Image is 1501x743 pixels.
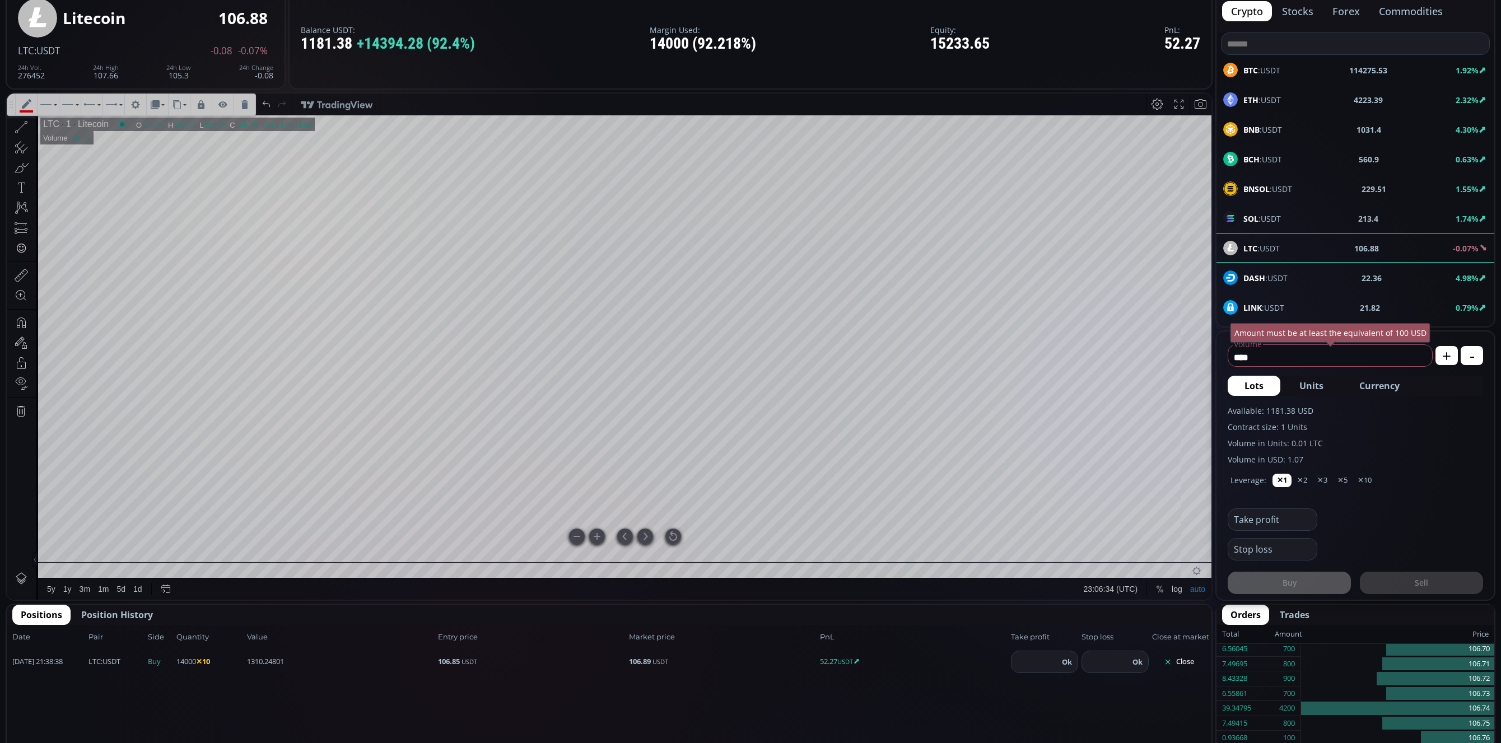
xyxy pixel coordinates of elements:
[1353,474,1376,487] button: ✕10
[73,491,83,500] div: 3m
[1279,701,1295,716] div: 4200
[40,491,49,500] div: 5y
[196,656,210,666] b: ✕10
[53,26,64,36] div: 1
[837,657,853,666] small: USDT
[93,64,119,80] div: 107.66
[176,656,244,667] span: 14000
[1461,346,1483,365] button: -
[1243,154,1260,165] b: BCH
[238,46,268,56] span: -0.07%
[1077,491,1131,500] span: 23:06:34 (UTC)
[18,44,34,57] span: LTC
[629,632,817,643] span: Market price
[930,35,990,53] div: 15233.65
[166,64,191,80] div: 105.3
[1228,454,1483,465] label: Volume in USD: 1.07
[254,27,305,36] div: +0.01 (+0.01%)
[118,1,139,22] div: Settings
[1456,154,1479,165] b: 0.63%
[110,491,119,500] div: 5d
[206,1,227,22] div: Hide
[91,491,102,500] div: 1m
[1271,605,1318,625] button: Trades
[1228,376,1280,396] button: Lots
[1165,491,1176,500] div: log
[18,64,45,80] div: 276452
[1301,686,1494,702] div: 106.73
[53,1,74,22] div: Style
[57,491,65,500] div: 1y
[31,1,52,22] div: Line tool width
[631,435,646,451] : Scroll to the Right
[36,40,60,49] div: Volume
[1333,474,1352,487] button: ✕5
[1243,183,1292,195] span: :USDT
[162,1,183,22] div: Clone, Copy
[1228,437,1483,449] label: Volume in Units: 0.01 LTC
[239,64,273,80] div: -0.08
[1283,686,1295,701] div: 700
[1011,632,1078,643] span: Take profit
[223,27,229,36] div: C
[1243,213,1258,224] b: SOL
[650,26,756,34] label: Margin Used:
[1228,421,1483,433] label: Contract size: 1 Units
[10,149,19,160] div: 
[930,26,990,34] label: Equity:
[1359,379,1400,392] span: Currency
[1301,671,1494,686] div: 106.72
[12,605,71,625] button: Positions
[1129,656,1146,668] button: Ok
[562,435,578,451] div: Zoom Out
[1301,716,1494,731] div: 106.75
[1299,379,1323,392] span: Units
[161,27,167,36] div: H
[148,656,173,667] span: Buy
[1360,302,1380,314] b: 21.82
[301,35,475,53] div: 1181.38
[1283,716,1295,731] div: 800
[167,27,189,36] div: 106.79
[1230,323,1430,343] div: Amount must be at least the equivalent of 100 USD
[239,64,273,71] div: 24h Change
[1456,124,1479,135] b: 4.30%
[81,608,153,621] span: Position History
[184,1,205,22] div: Lock
[1302,627,1489,642] div: Price
[12,656,85,667] span: [DATE] 21:38:38
[1222,657,1247,671] div: 7.49695
[1275,627,1302,642] div: Amount
[1283,376,1340,396] button: Units
[1243,94,1281,106] span: :USDT
[129,27,136,36] div: O
[650,35,756,53] div: 14000 (92.218%)
[357,35,475,53] span: +14394.28 (92.4%)
[1358,213,1378,225] b: 213.4
[1243,124,1282,135] span: :USDT
[140,1,161,22] div: Visual Order
[1342,376,1416,396] button: Currency
[1362,183,1386,195] b: 229.51
[65,40,83,49] div: 59.75
[88,656,101,666] b: LTC
[1293,474,1312,487] button: ✕2
[1243,95,1258,105] b: ETH
[1301,642,1494,657] div: 106.70
[1243,153,1282,165] span: :USDT
[1161,485,1180,506] div: Toggle Log Scale
[1243,124,1260,135] b: BNB
[1301,657,1494,672] div: 106.71
[1082,632,1149,643] span: Stop loss
[629,656,651,666] b: 106.89
[1222,627,1275,642] div: Total
[247,632,435,643] span: Value
[136,27,158,36] div: 106.77
[12,632,85,643] span: Date
[150,485,168,506] div: Go to
[1283,671,1295,686] div: 900
[462,657,477,666] small: USDT
[96,1,118,22] div: Right End
[176,632,244,643] span: Quantity
[1456,65,1479,76] b: 1.92%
